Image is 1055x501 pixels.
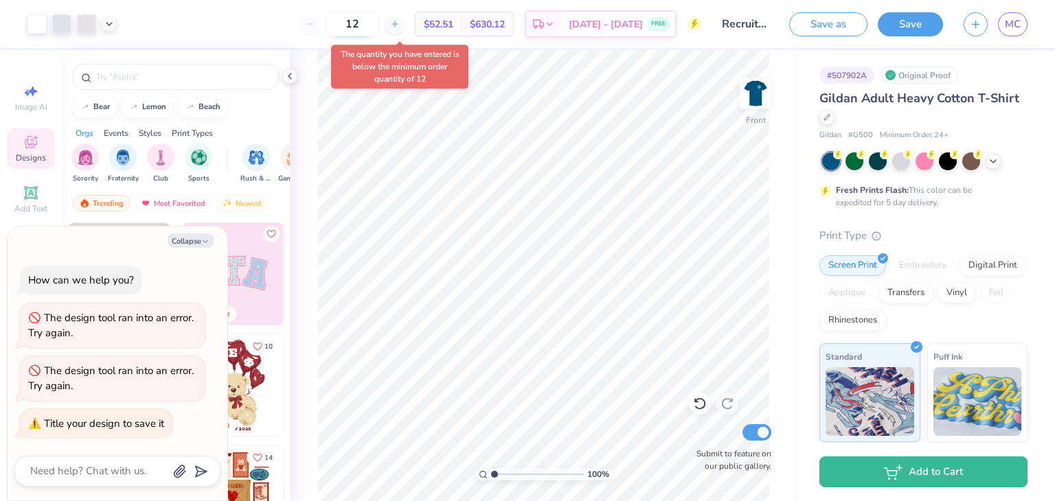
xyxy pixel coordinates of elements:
span: # G500 [848,130,873,141]
span: Gildan Adult Heavy Cotton T-Shirt [819,90,1019,106]
img: Sports Image [191,150,207,165]
button: filter button [108,143,139,184]
div: filter for Sports [185,143,212,184]
div: Styles [139,127,161,139]
button: Add to Cart [819,456,1028,487]
img: Sorority Image [78,150,93,165]
div: Orgs [76,127,93,139]
div: Rhinestones [819,310,886,331]
div: Digital Print [960,255,1026,276]
span: MC [1005,16,1021,32]
div: Events [104,127,128,139]
span: Minimum Order: 24 + [880,130,949,141]
img: 9980f5e8-e6a1-4b4a-8839-2b0e9349023c [182,223,284,325]
div: Transfers [878,283,933,303]
div: The design tool ran into an error. Try again. [28,311,194,340]
button: Save [878,12,943,36]
div: This color can be expedited for 5 day delivery. [836,184,1005,209]
button: filter button [278,143,310,184]
div: bear [93,103,110,110]
img: trending.gif [79,198,90,208]
div: # 507902A [819,67,874,84]
strong: Fresh Prints Flash: [836,185,909,196]
input: – – [326,12,379,36]
button: filter button [185,143,212,184]
label: Submit to feature on our public gallery. [689,447,771,472]
span: $630.12 [470,17,505,32]
img: 5ee11766-d822-42f5-ad4e-763472bf8dcf [283,223,385,325]
span: Rush & Bid [240,174,272,184]
button: beach [177,97,227,117]
button: Collapse [168,233,214,248]
div: Screen Print [819,255,886,276]
div: Original Proof [881,67,958,84]
button: filter button [147,143,174,184]
span: [DATE] - [DATE] [569,17,643,32]
div: Foil [980,283,1012,303]
button: Save as [789,12,867,36]
button: Like [247,448,279,467]
span: Fraternity [108,174,139,184]
img: Club Image [153,150,168,165]
span: 14 [264,454,273,461]
div: Embroidery [890,255,955,276]
div: How can we help you? [28,273,134,287]
div: The quantity you have entered is below the minimum order quantity of 12 [331,45,468,89]
span: Add Text [14,203,47,214]
img: Puff Ink [933,367,1022,436]
button: bear [72,97,116,117]
div: Applique [819,283,874,303]
img: Front [742,80,769,107]
span: Game Day [278,174,310,184]
img: e74243e0-e378-47aa-a400-bc6bcb25063a [283,334,385,436]
div: lemon [142,103,166,110]
button: lemon [121,97,172,117]
span: Sports [188,174,209,184]
img: trend_line.gif [80,103,91,111]
span: Club [153,174,168,184]
button: Like [247,337,279,356]
span: Sorority [73,174,98,184]
div: Most Favorited [134,195,212,211]
div: Title your design to save it [44,417,164,430]
img: Newest.gif [222,198,233,208]
div: beach [198,103,220,110]
div: Print Type [819,228,1028,244]
span: 10 [264,343,273,350]
img: Game Day Image [286,150,302,165]
div: Trending [73,195,130,211]
span: Gildan [819,130,841,141]
div: Front [746,114,766,126]
button: filter button [240,143,272,184]
img: Standard [826,367,914,436]
div: The design tool ran into an error. Try again. [28,364,194,393]
span: Puff Ink [933,349,962,364]
span: Image AI [15,102,47,113]
button: filter button [71,143,99,184]
img: most_fav.gif [140,198,151,208]
img: trend_line.gif [128,103,139,111]
img: Fraternity Image [115,150,131,165]
img: 3b9aba4f-e317-4aa7-a679-c95a879539bd [69,223,170,325]
div: filter for Game Day [278,143,310,184]
span: 100 % [587,468,609,480]
span: FREE [651,19,666,29]
img: trend_line.gif [185,103,196,111]
button: Like [263,226,280,242]
input: Untitled Design [712,10,779,38]
div: filter for Fraternity [108,143,139,184]
div: Vinyl [938,283,976,303]
span: $52.51 [424,17,453,32]
img: Rush & Bid Image [249,150,264,165]
a: MC [998,12,1028,36]
div: filter for Sorority [71,143,99,184]
div: Newest [216,195,268,211]
img: 587403a7-0594-4a7f-b2bd-0ca67a3ff8dd [182,334,284,436]
img: edfb13fc-0e43-44eb-bea2-bf7fc0dd67f9 [170,223,271,325]
div: filter for Rush & Bid [240,143,272,184]
input: Try "Alpha" [95,70,271,84]
span: Standard [826,349,862,364]
span: Designs [16,152,46,163]
div: filter for Club [147,143,174,184]
div: Print Types [172,127,213,139]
